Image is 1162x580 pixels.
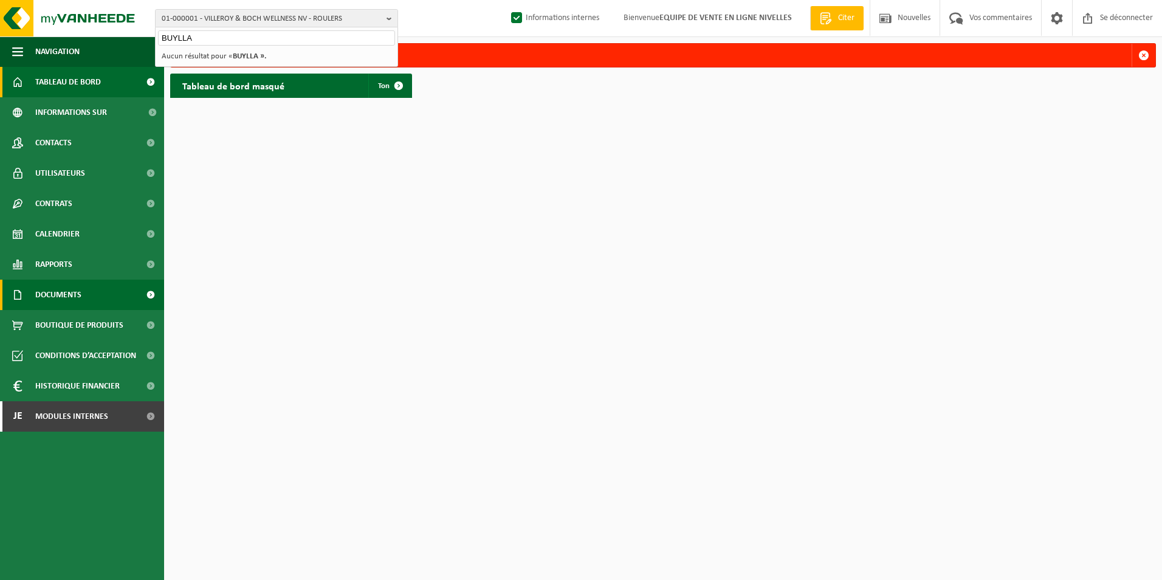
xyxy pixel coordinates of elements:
span: Ton [378,82,390,90]
strong: BUYLLA ». [233,52,266,60]
span: Boutique de produits [35,310,123,340]
li: Aucun résultat pour « [158,49,395,64]
span: Contrats [35,188,72,219]
a: Citer [810,6,864,30]
span: Documents [35,280,81,310]
button: 01-000001 - VILLEROY & BOCH WELLNESS NV - ROULERS [155,9,398,27]
span: Rapports [35,249,72,280]
span: Modules internes [35,401,108,432]
span: Citer [835,12,858,24]
span: Contacts [35,128,72,158]
strong: EQUIPE DE VENTE EN LIGNE NIVELLES [659,13,792,22]
span: Tableau de bord [35,67,101,97]
h2: Tableau de bord masqué [170,74,297,97]
span: Conditions d’acceptation [35,340,136,371]
font: Bienvenue [624,13,792,22]
span: Informations sur l’entreprise [35,97,140,128]
span: Historique financier [35,371,120,401]
span: Calendrier [35,219,80,249]
span: Utilisateurs [35,158,85,188]
span: Je [12,401,23,432]
div: Ce parti n’existe pas [193,44,1132,67]
label: Informations internes [509,9,599,27]
a: Ton [368,74,411,98]
input: Recherche d’emplacements liés [158,30,395,46]
span: 01-000001 - VILLEROY & BOCH WELLNESS NV - ROULERS [162,10,382,28]
span: Navigation [35,36,80,67]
